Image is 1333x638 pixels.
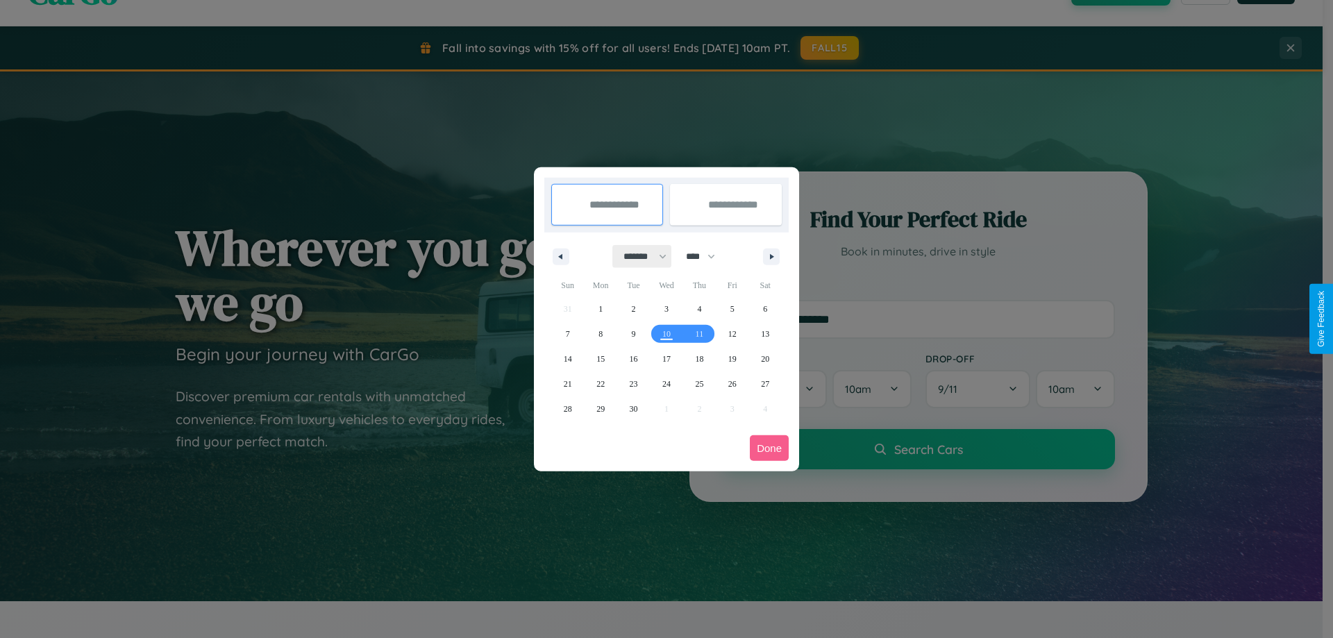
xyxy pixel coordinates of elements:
[683,346,716,371] button: 18
[664,296,669,321] span: 3
[617,371,650,396] button: 23
[695,346,703,371] span: 18
[763,296,767,321] span: 6
[662,371,671,396] span: 24
[584,396,617,421] button: 29
[650,371,682,396] button: 24
[551,274,584,296] span: Sun
[728,321,737,346] span: 12
[584,346,617,371] button: 15
[662,346,671,371] span: 17
[650,321,682,346] button: 10
[617,296,650,321] button: 2
[630,346,638,371] span: 16
[630,371,638,396] span: 23
[617,396,650,421] button: 30
[584,274,617,296] span: Mon
[598,296,603,321] span: 1
[716,274,748,296] span: Fri
[749,346,782,371] button: 20
[716,371,748,396] button: 26
[730,296,735,321] span: 5
[650,296,682,321] button: 3
[551,371,584,396] button: 21
[662,321,671,346] span: 10
[584,321,617,346] button: 8
[564,396,572,421] span: 28
[596,371,605,396] span: 22
[761,346,769,371] span: 20
[749,296,782,321] button: 6
[566,321,570,346] span: 7
[750,435,789,461] button: Done
[551,396,584,421] button: 28
[551,346,584,371] button: 14
[650,274,682,296] span: Wed
[683,371,716,396] button: 25
[761,371,769,396] span: 27
[695,371,703,396] span: 25
[761,321,769,346] span: 13
[596,396,605,421] span: 29
[584,296,617,321] button: 1
[683,321,716,346] button: 11
[683,296,716,321] button: 4
[596,346,605,371] span: 15
[650,346,682,371] button: 17
[551,321,584,346] button: 7
[564,346,572,371] span: 14
[749,321,782,346] button: 13
[1316,291,1326,347] div: Give Feedback
[728,371,737,396] span: 26
[728,346,737,371] span: 19
[598,321,603,346] span: 8
[716,296,748,321] button: 5
[632,296,636,321] span: 2
[683,274,716,296] span: Thu
[697,296,701,321] span: 4
[749,274,782,296] span: Sat
[584,371,617,396] button: 22
[716,321,748,346] button: 12
[617,274,650,296] span: Tue
[630,396,638,421] span: 30
[716,346,748,371] button: 19
[617,321,650,346] button: 9
[749,371,782,396] button: 27
[696,321,704,346] span: 11
[632,321,636,346] span: 9
[617,346,650,371] button: 16
[564,371,572,396] span: 21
